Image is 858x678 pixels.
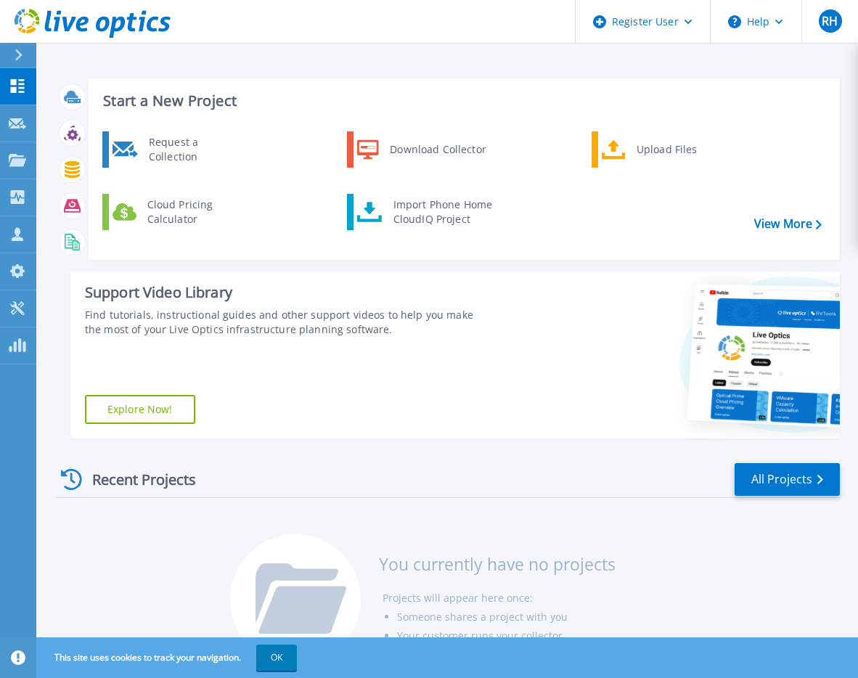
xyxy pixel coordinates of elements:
[40,645,297,671] span: This site uses cookies to track your navigation.
[85,395,195,424] a: Explore Now!
[102,194,251,230] a: Cloud Pricing Calculator
[397,626,616,645] li: Your customer runs your collector
[347,131,496,168] a: Download Collector
[386,197,499,226] div: Import Phone Home CloudIQ Project
[754,217,822,231] a: View More
[103,93,821,109] h3: Start a New Project
[256,645,297,671] button: OK
[383,589,616,608] li: Projects will appear here once:
[592,131,740,168] a: Upload Files
[56,462,216,497] div: Recent Projects
[383,135,492,164] div: Download Collector
[142,135,248,164] div: Request a Collection
[629,135,737,164] div: Upload Files
[140,197,248,226] div: Cloud Pricing Calculator
[102,131,251,168] a: Request a Collection
[822,15,838,27] span: RH
[397,608,616,626] li: Someone shares a project with you
[85,283,483,302] div: Support Video Library
[379,556,616,572] h3: You currently have no projects
[735,463,840,496] a: All Projects
[85,308,483,337] div: Find tutorials, instructional guides and other support videos to help you make the most of your L...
